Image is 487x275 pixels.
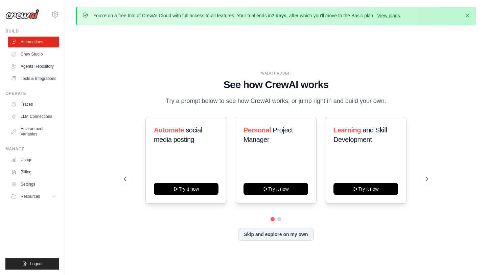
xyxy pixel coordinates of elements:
[154,183,218,195] button: Try it now
[93,12,401,19] p: You're on a free trial of CrewAI Cloud with full access to all features. Your trial ends in , aft...
[5,91,59,96] div: Operate
[8,99,59,110] a: Traces
[124,71,428,76] div: WALKTHROUGH
[5,146,59,152] div: Manage
[272,13,286,18] strong: 7 days
[8,61,59,72] a: Agents Repository
[333,126,387,143] span: and Skill Development
[377,13,400,18] a: View plans
[8,73,59,84] a: Tools & Integrations
[333,183,398,195] button: Try it now
[5,28,59,34] div: Build
[8,49,59,60] a: Crew Studio
[333,126,361,134] span: Learning
[8,154,59,165] a: Usage
[8,191,59,202] button: Resources
[243,183,308,195] button: Try it now
[30,261,43,267] span: Logout
[5,9,39,19] img: Logo
[162,96,390,106] p: Try a prompt below to see how CrewAI works, or jump right in and build your own.
[124,79,428,91] h1: See how CrewAI works
[154,126,184,134] span: Automate
[8,167,59,177] a: Billing
[5,258,59,270] button: Logout
[8,123,59,140] a: Environment Variables
[8,111,59,122] a: LLM Connections
[21,194,40,199] span: Resources
[8,179,59,190] a: Settings
[8,37,59,47] a: Automations
[238,228,314,241] button: Skip and explore on my own
[243,126,271,134] span: Personal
